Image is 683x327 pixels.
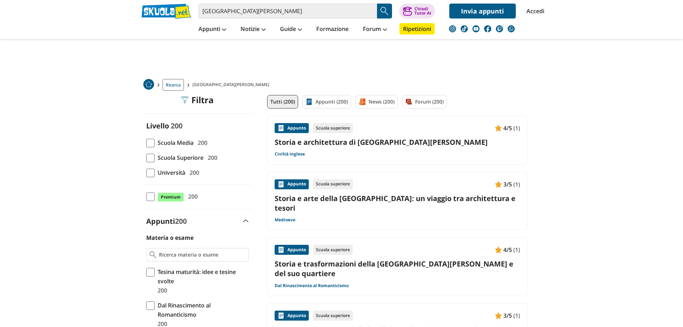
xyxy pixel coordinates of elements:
img: Appunti filtro contenuto [306,98,313,105]
a: Medioevo [275,217,295,223]
label: Livello [146,121,169,131]
a: Storia e architettura di [GEOGRAPHIC_DATA][PERSON_NAME] [275,137,520,147]
span: 4/5 [503,123,512,133]
div: Scuola superiore [313,179,353,189]
img: Ricerca materia o esame [149,251,156,258]
a: News (200) [355,95,398,109]
span: 200 [175,216,187,226]
div: Scuola superiore [313,245,353,255]
img: tiktok [461,25,468,32]
a: Tutti (200) [267,95,298,109]
div: Appunto [275,311,309,321]
a: Formazione [314,23,350,36]
a: Invia appunti [449,4,516,19]
a: Ricerca [163,79,184,91]
img: twitch [496,25,503,32]
img: facebook [484,25,491,32]
img: Appunti contenuto [495,312,502,319]
span: 200 [205,153,217,162]
img: Appunti contenuto [277,246,285,253]
div: Appunto [275,179,309,189]
div: Scuola superiore [313,311,353,321]
img: Appunti contenuto [277,181,285,188]
a: Home [143,79,154,91]
span: 200 [185,192,198,201]
a: Forum (200) [402,95,447,109]
img: Home [143,79,154,90]
span: Premium [158,192,184,202]
a: Notizie [239,23,268,36]
img: youtube [472,25,480,32]
button: ChiediTutor AI [399,4,435,19]
input: Cerca appunti, riassunti o versioni [198,4,377,19]
a: Guide [278,23,304,36]
img: Appunti contenuto [495,125,502,132]
span: Scuola Superiore [155,153,203,162]
img: Appunti contenuto [495,181,502,188]
img: Appunti contenuto [277,125,285,132]
label: Materia o esame [146,234,194,242]
div: Filtra [181,95,214,105]
span: (1) [513,311,520,320]
input: Ricerca materia o esame [159,251,245,258]
label: Appunti [146,216,187,226]
span: 3/5 [503,180,512,189]
a: Appunti [197,23,228,36]
a: Forum [361,23,389,36]
div: Chiedi Tutor AI [414,7,431,15]
span: [GEOGRAPHIC_DATA][PERSON_NAME] [192,79,272,91]
img: instagram [449,25,456,32]
span: (1) [513,245,520,254]
img: Filtra filtri mobile [181,96,189,104]
a: Appunti (200) [302,95,351,109]
span: Dal Rinascimento al Romanticismo [155,301,249,319]
span: 4/5 [503,245,512,254]
img: Forum filtro contenuto [405,98,412,105]
span: (1) [513,123,520,133]
img: News filtro contenuto [359,98,366,105]
button: Search Button [377,4,392,19]
span: Scuola Media [155,138,194,147]
span: Tesina maturità: idee e tesine svolte [155,267,249,286]
div: Scuola superiore [313,123,353,133]
img: WhatsApp [508,25,515,32]
span: 200 [171,121,182,131]
img: Appunti contenuto [277,312,285,319]
img: Cerca appunti, riassunti o versioni [379,6,390,16]
a: Storia e trasformazioni della [GEOGRAPHIC_DATA][PERSON_NAME] e del suo quartiere [275,259,520,278]
span: 200 [187,168,199,177]
a: Accedi [526,4,541,19]
a: Storia e arte della [GEOGRAPHIC_DATA]: un viaggio tra architettura e tesori [275,194,520,213]
a: Dal Rinascimento al Romanticismo [275,283,349,289]
a: Civiltà inglese [275,151,305,157]
img: Apri e chiudi sezione [243,220,249,222]
span: (1) [513,180,520,189]
img: Appunti contenuto [495,246,502,253]
span: 200 [195,138,207,147]
div: Appunto [275,123,309,133]
span: 3/5 [503,311,512,320]
span: Università [155,168,185,177]
a: Ripetizioni [399,23,435,35]
span: 200 [155,286,167,295]
div: Appunto [275,245,309,255]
